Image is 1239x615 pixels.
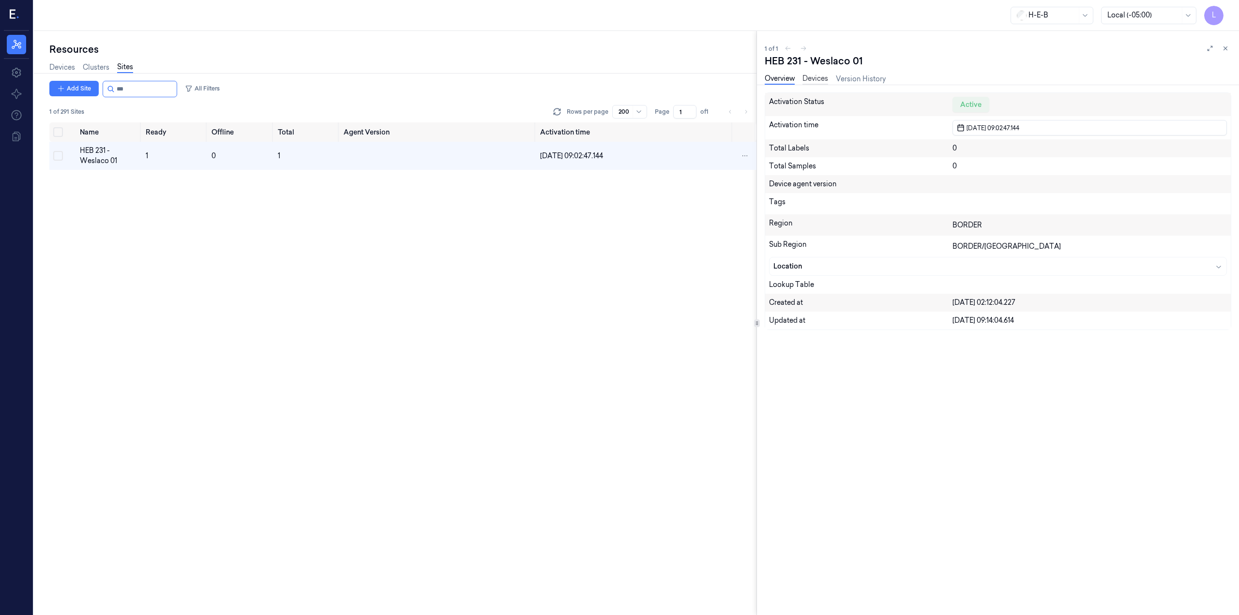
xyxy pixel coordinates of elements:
[765,74,795,85] a: Overview
[53,151,63,161] button: Select row
[769,197,952,210] div: Tags
[769,218,952,232] div: Region
[952,120,1227,135] button: [DATE] 09:02:47.144
[76,122,142,142] th: Name
[567,107,608,116] p: Rows per page
[80,146,138,166] div: HEB 231 - Weslaco 01
[769,298,952,308] div: Created at
[773,261,953,271] div: Location
[769,120,952,135] div: Activation time
[49,62,75,73] a: Devices
[83,62,109,73] a: Clusters
[724,105,753,119] nav: pagination
[769,280,1227,290] div: Lookup Table
[117,62,133,73] a: Sites
[769,97,952,112] div: Activation Status
[146,151,148,160] span: 1
[536,122,733,142] th: Activation time
[340,122,537,142] th: Agent Version
[802,74,828,85] a: Devices
[49,107,84,116] span: 1 of 291 Sites
[769,315,952,326] div: Updated at
[540,151,603,160] span: [DATE] 09:02:47.144
[952,298,1227,308] div: [DATE] 02:12:04.227
[53,127,63,137] button: Select all
[274,122,340,142] th: Total
[49,43,756,56] div: Resources
[770,257,1226,275] button: Location
[769,240,952,253] div: Sub Region
[765,54,863,68] div: HEB 231 - Weslaco 01
[965,123,1019,133] span: [DATE] 09:02:47.144
[952,161,1227,171] div: 0
[700,107,716,116] span: of 1
[769,161,952,171] div: Total Samples
[208,122,273,142] th: Offline
[212,151,216,160] span: 0
[142,122,208,142] th: Ready
[769,179,952,189] div: Device agent version
[952,143,1227,153] div: 0
[952,97,989,112] div: Active
[655,107,669,116] span: Page
[1204,6,1224,25] button: L
[181,81,224,96] button: All Filters
[49,81,99,96] button: Add Site
[769,143,952,153] div: Total Labels
[836,74,886,84] a: Version History
[765,45,778,53] span: 1 of 1
[952,315,1227,326] div: [DATE] 09:14:04.614
[278,151,280,160] span: 1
